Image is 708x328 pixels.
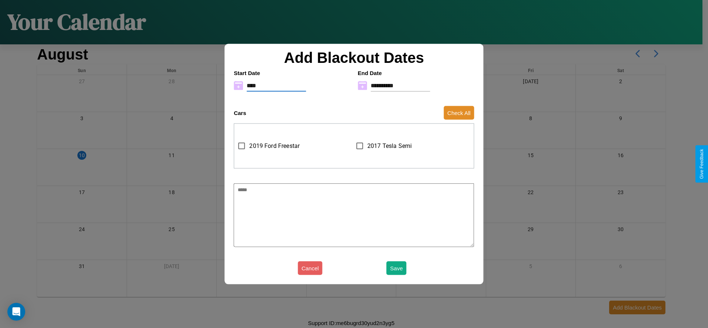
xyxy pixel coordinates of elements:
h4: Cars [234,110,246,116]
button: Save [387,261,407,275]
span: 2019 Ford Freestar [249,142,300,151]
div: Give Feedback [699,149,704,179]
button: Cancel [298,261,323,275]
h4: Start Date [234,70,350,76]
h2: Add Blackout Dates [230,49,478,66]
div: Open Intercom Messenger [7,303,25,321]
span: 2017 Tesla Semi [367,142,412,151]
h4: End Date [358,70,474,76]
button: Check All [444,106,474,120]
